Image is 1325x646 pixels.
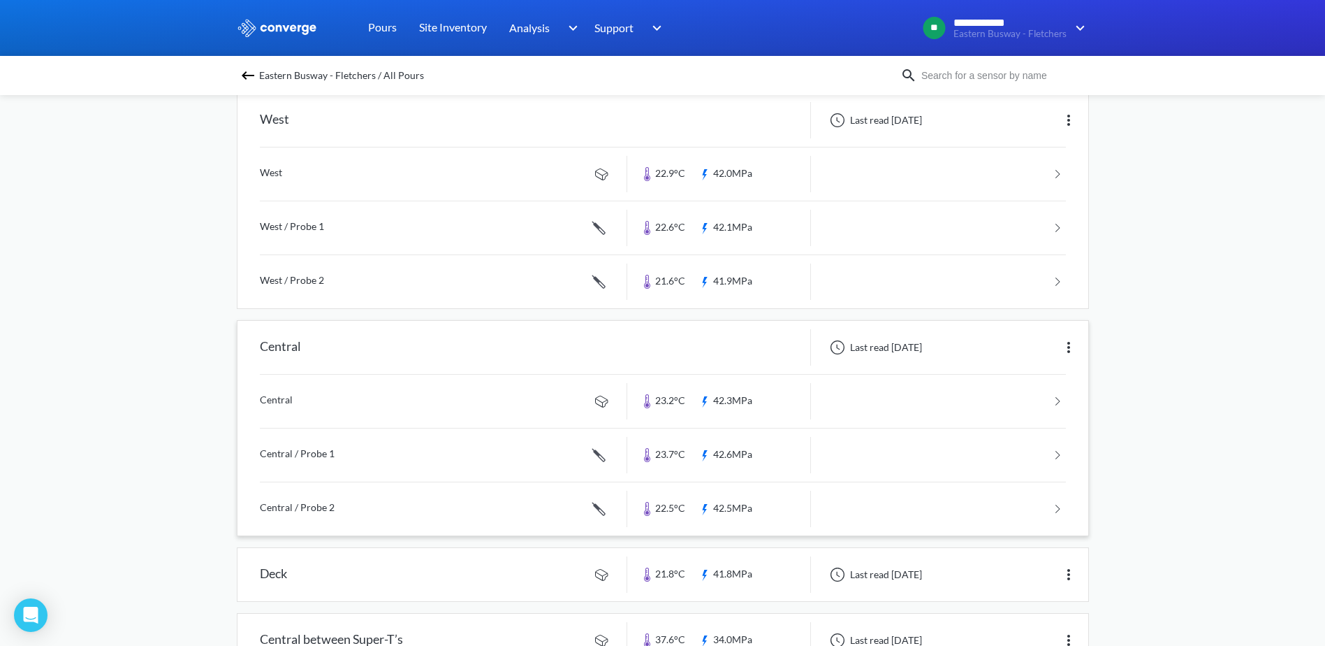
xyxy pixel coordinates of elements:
[240,67,256,84] img: backspace.svg
[953,29,1067,39] span: Eastern Busway - Fletchers
[822,339,926,356] div: Last read [DATE]
[260,329,301,366] div: Central
[260,102,289,138] div: West
[1067,20,1089,36] img: downArrow.svg
[559,20,581,36] img: downArrow.svg
[14,598,47,632] div: Open Intercom Messenger
[643,20,666,36] img: downArrow.svg
[1060,566,1077,583] img: more.svg
[917,68,1086,83] input: Search for a sensor by name
[237,19,318,37] img: logo_ewhite.svg
[822,112,926,129] div: Last read [DATE]
[509,19,550,36] span: Analysis
[259,66,424,85] span: Eastern Busway - Fletchers / All Pours
[594,19,634,36] span: Support
[1060,112,1077,129] img: more.svg
[1060,339,1077,356] img: more.svg
[900,67,917,84] img: icon-search.svg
